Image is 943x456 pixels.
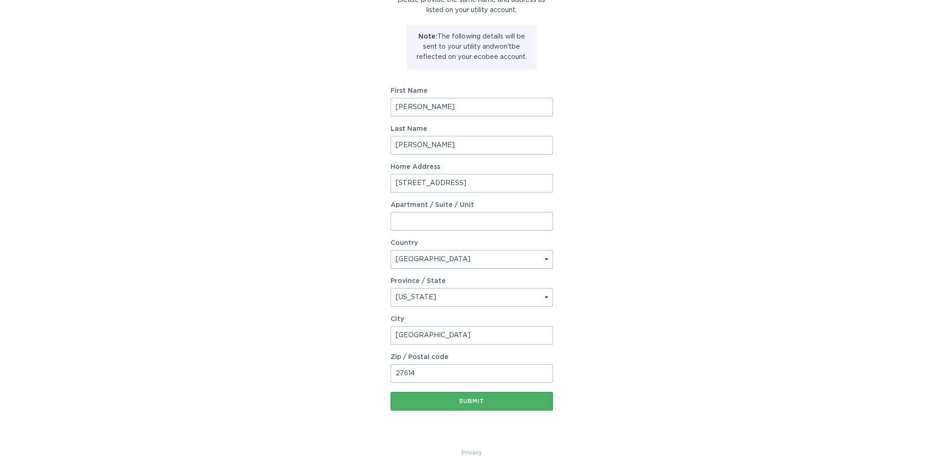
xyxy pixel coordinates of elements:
label: Home Address [391,164,553,170]
p: The following details will be sent to your utility and won't be reflected on your ecobee account. [414,32,530,62]
label: Last Name [391,126,553,132]
label: City [391,316,553,322]
label: First Name [391,88,553,94]
button: Submit [391,392,553,411]
label: Zip / Postal code [391,354,553,360]
label: Province / State [391,278,446,284]
strong: Note: [418,33,437,40]
div: Submit [395,398,548,404]
label: Apartment / Suite / Unit [391,202,553,208]
label: Country [391,240,418,246]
